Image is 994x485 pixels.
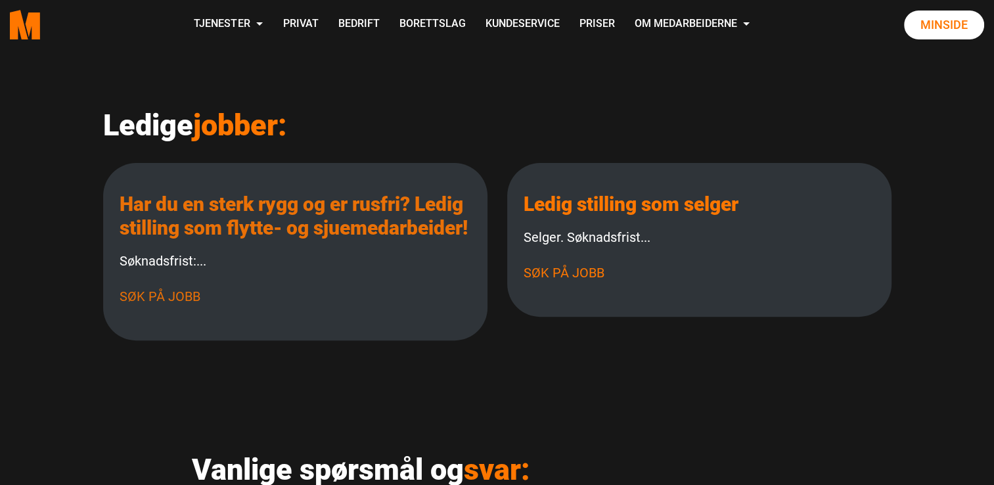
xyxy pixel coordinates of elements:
a: Borettslag [389,1,475,48]
p: Søknadsfrist:... [120,250,471,272]
a: Tjenester [184,1,273,48]
a: Bedrift [328,1,389,48]
span: jobber: [193,108,287,143]
a: Minside [904,11,984,39]
p: Selger. Søknadsfrist... [524,226,875,248]
a: Søk på jobb [524,265,604,281]
a: Om Medarbeiderne [624,1,759,48]
a: Søk på jobb [120,289,200,304]
h2: Ledige [103,108,892,143]
a: Les mer om Har du en sterk rygg og er rusfri? Ledig stilling som flytte- og sjuemedarbeider! main... [120,193,468,239]
a: Les mer om Ledig stilling som selger main title [524,193,738,216]
a: Privat [273,1,328,48]
a: Priser [569,1,624,48]
a: Kundeservice [475,1,569,48]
